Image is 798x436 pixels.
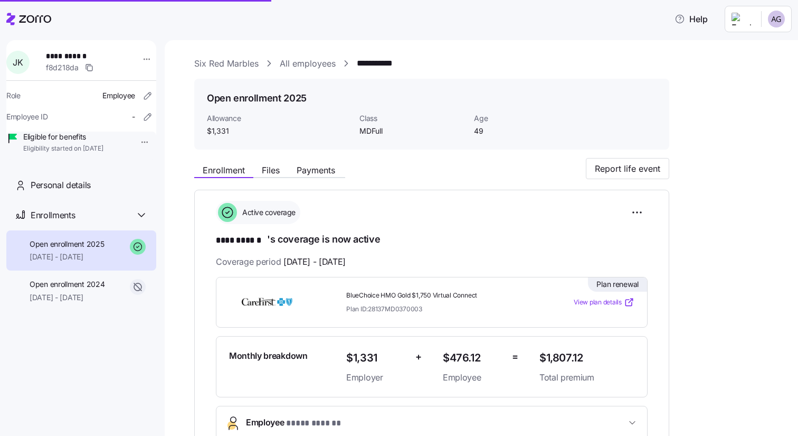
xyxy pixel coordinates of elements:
span: Active coverage [239,207,296,218]
span: 49 [474,126,580,136]
span: $1,331 [207,126,351,136]
span: Total premium [539,371,634,384]
span: $476.12 [443,349,503,367]
span: Open enrollment 2025 [30,239,104,249]
span: Role [6,90,21,101]
span: Enrollments [31,209,75,222]
h1: Open enrollment 2025 [207,91,307,105]
span: Monthly breakdown [229,349,308,363]
span: J K [13,58,23,67]
span: Plan renewal [596,279,639,290]
span: Employee [443,371,503,384]
span: Eligible for benefits [23,132,103,142]
span: Enrollment [203,166,245,174]
span: MDFull [359,126,465,136]
img: Employer logo [731,13,753,25]
span: Report life event [595,162,660,175]
span: View plan details [574,298,622,308]
span: Employee ID [6,112,48,122]
span: [DATE] - [DATE] [30,252,104,262]
span: $1,331 [346,349,407,367]
a: View plan details [574,297,634,308]
a: Six Red Marbles [194,57,259,70]
h1: 's coverage is now active [216,233,648,247]
span: Employee [102,90,135,101]
span: [DATE] - [DATE] [30,292,104,303]
span: f8d218da [46,62,79,73]
span: Allowance [207,113,351,124]
span: + [415,349,422,365]
a: All employees [280,57,336,70]
span: Class [359,113,465,124]
span: [DATE] - [DATE] [283,255,346,268]
span: $1,807.12 [539,349,634,367]
span: Eligibility started on [DATE] [23,144,103,153]
span: Employee [246,416,342,430]
span: Coverage period [216,255,346,268]
button: Help [666,8,716,30]
span: Age [474,113,580,124]
span: Employer [346,371,407,384]
span: Plan ID: 28137MD0370003 [346,304,422,313]
span: Payments [297,166,335,174]
span: Help [674,13,708,25]
img: CareFirst BlueCross BlueShield [229,290,305,314]
span: Personal details [31,179,91,192]
span: - [132,112,135,122]
span: Open enrollment 2024 [30,279,104,290]
span: = [512,349,518,365]
span: BlueChoice HMO Gold $1,750 Virtual Connect [346,291,531,300]
span: Files [262,166,280,174]
img: 088685dd867378d7844e46458fca8a28 [768,11,785,27]
button: Report life event [586,158,669,179]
